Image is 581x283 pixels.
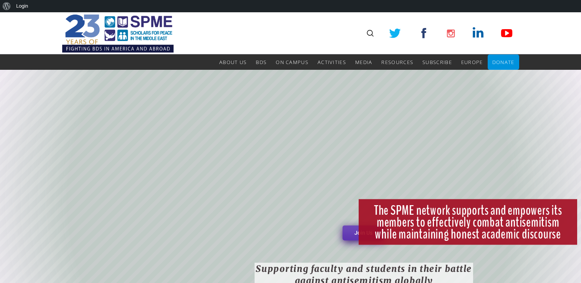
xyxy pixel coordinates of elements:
rs-layer: The SPME network supports and empowers its members to effectively combat antisemitism while maint... [359,199,577,245]
span: Media [355,59,372,66]
a: BDS [256,54,266,70]
a: Activities [318,54,346,70]
span: On Campus [276,59,308,66]
span: Donate [492,59,515,66]
a: Media [355,54,372,70]
img: SPME [62,12,174,54]
span: Europe [461,59,483,66]
a: About Us [219,54,247,70]
a: On Campus [276,54,308,70]
span: Activities [318,59,346,66]
span: Subscribe [422,59,452,66]
a: Resources [381,54,413,70]
a: Subscribe [422,54,452,70]
a: Join Us [343,225,384,240]
span: Resources [381,59,413,66]
span: BDS [256,59,266,66]
a: Donate [492,54,515,70]
span: About Us [219,59,247,66]
a: Europe [461,54,483,70]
